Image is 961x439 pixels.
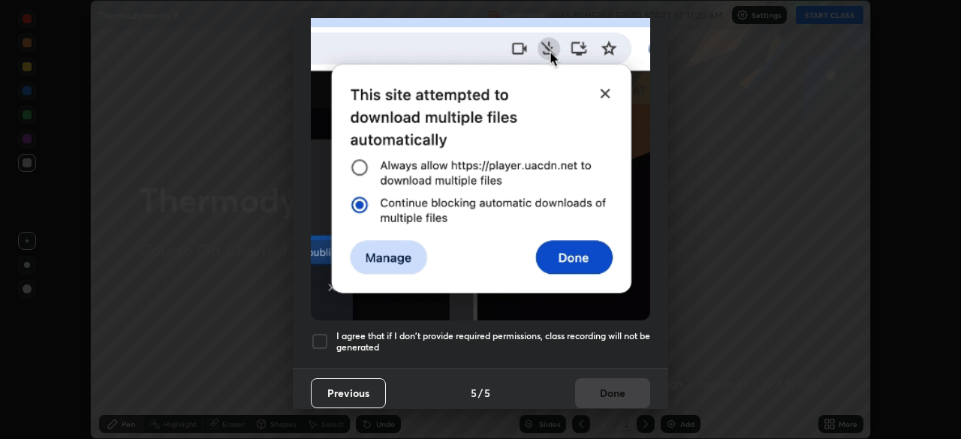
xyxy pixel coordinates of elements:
button: Previous [311,378,386,408]
h4: / [478,385,483,401]
h5: I agree that if I don't provide required permissions, class recording will not be generated [336,330,650,353]
h4: 5 [471,385,477,401]
h4: 5 [484,385,490,401]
